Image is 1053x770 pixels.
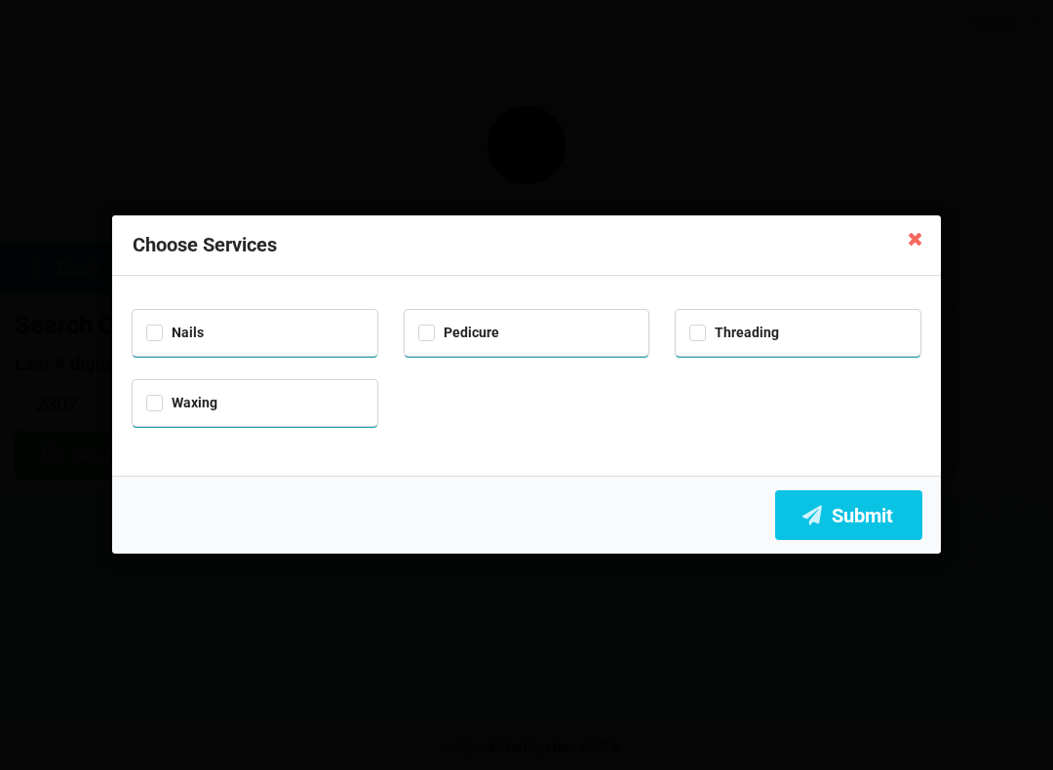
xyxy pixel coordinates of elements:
[146,395,217,411] label: Waxing
[112,215,941,276] div: Choose Services
[418,325,499,341] label: Pedicure
[689,325,779,341] label: Threading
[146,325,204,341] label: Nails
[775,490,922,540] button: Submit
